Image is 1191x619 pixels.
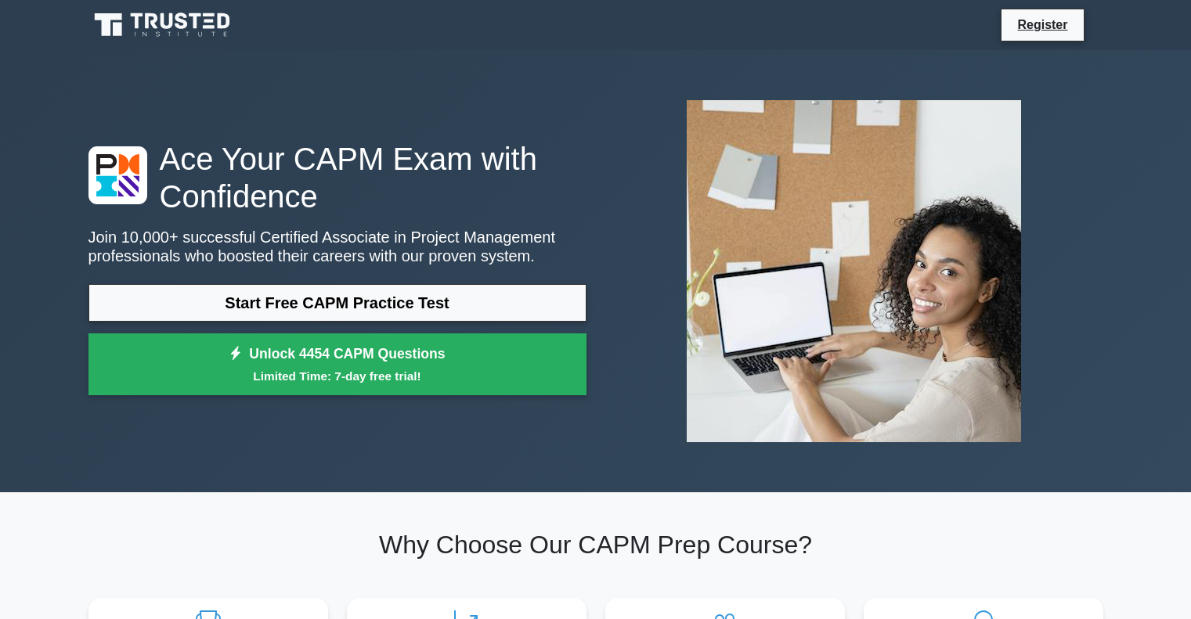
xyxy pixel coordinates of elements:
[88,530,1103,560] h2: Why Choose Our CAPM Prep Course?
[1008,15,1077,34] a: Register
[88,140,586,215] h1: Ace Your CAPM Exam with Confidence
[88,333,586,396] a: Unlock 4454 CAPM QuestionsLimited Time: 7-day free trial!
[88,228,586,265] p: Join 10,000+ successful Certified Associate in Project Management professionals who boosted their...
[108,367,567,385] small: Limited Time: 7-day free trial!
[88,284,586,322] a: Start Free CAPM Practice Test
